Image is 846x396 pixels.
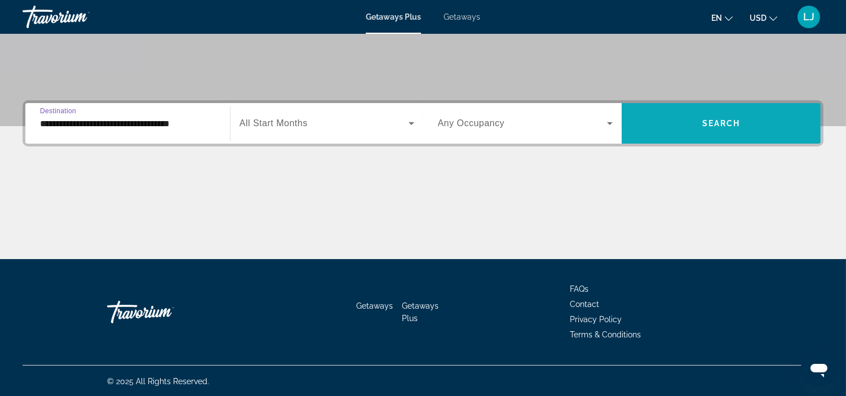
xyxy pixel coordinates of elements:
[570,300,599,309] a: Contact
[40,107,76,114] span: Destination
[570,284,588,293] a: FAQs
[107,295,220,329] a: Travorium
[702,119,741,128] span: Search
[750,14,767,23] span: USD
[711,14,722,23] span: en
[402,301,438,323] a: Getaways Plus
[794,5,823,29] button: User Menu
[366,12,421,21] a: Getaways Plus
[23,2,135,32] a: Travorium
[438,118,505,128] span: Any Occupancy
[570,315,622,324] a: Privacy Policy
[711,10,733,26] button: Change language
[356,301,393,310] a: Getaways
[570,330,641,339] a: Terms & Conditions
[750,10,777,26] button: Change currency
[444,12,480,21] a: Getaways
[801,351,837,387] iframe: Button to launch messaging window
[107,377,209,386] span: © 2025 All Rights Reserved.
[622,103,821,144] button: Search
[803,11,814,23] span: LJ
[240,118,308,128] span: All Start Months
[25,103,821,144] div: Search widget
